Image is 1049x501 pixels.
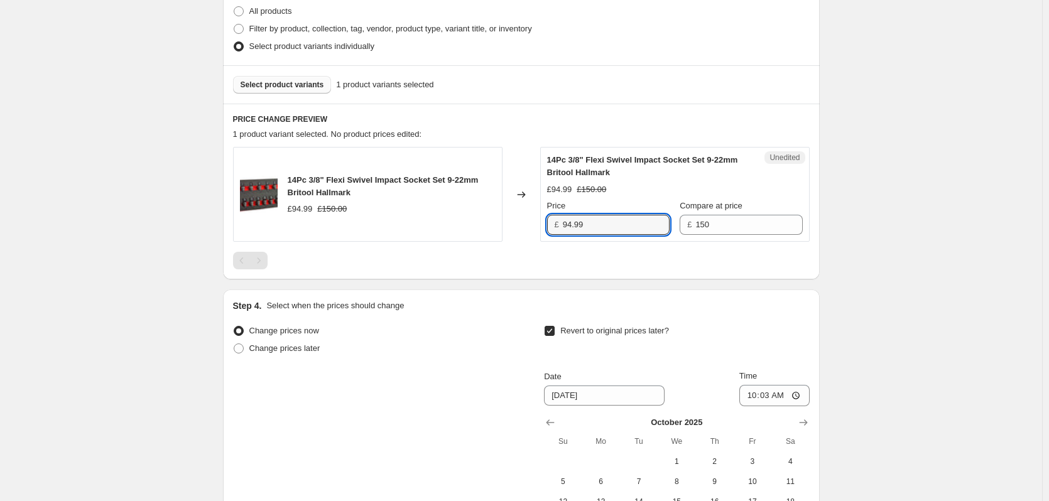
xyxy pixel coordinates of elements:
span: 4 [776,456,804,466]
span: Date [544,372,561,381]
span: 1 product variants selected [336,78,433,91]
img: MFHMPSET142SMALLJPG_80x.jpg [240,176,278,213]
span: 11 [776,477,804,487]
span: Change prices now [249,326,319,335]
span: 14Pc 3/8" Flexi Swivel Impact Socket Set 9-22mm Britool Hallmark [547,155,738,177]
span: 1 product variant selected. No product prices edited: [233,129,422,139]
span: Revert to original prices later? [560,326,669,335]
button: Thursday October 2 2025 [695,451,733,471]
div: £94.99 [288,203,313,215]
button: Sunday October 5 2025 [544,471,582,492]
span: Select product variants individually [249,41,374,51]
span: 10 [739,477,766,487]
th: Tuesday [620,431,658,451]
span: Tu [625,436,653,446]
span: 2 [700,456,728,466]
button: Show next month, November 2025 [795,414,812,431]
th: Wednesday [658,431,695,451]
span: Mo [587,436,615,446]
nav: Pagination [233,252,268,269]
span: Price [547,201,566,210]
span: Time [739,371,757,380]
span: Compare at price [680,201,742,210]
th: Sunday [544,431,582,451]
span: 6 [587,477,615,487]
button: Wednesday October 8 2025 [658,471,695,492]
button: Show previous month, September 2025 [541,414,559,431]
input: 9/2/2025 [544,385,665,406]
span: Filter by product, collection, tag, vendor, product type, variant title, or inventory [249,24,532,33]
span: Sa [776,436,804,446]
p: Select when the prices should change [266,299,404,312]
strike: £150.00 [317,203,347,215]
button: Monday October 6 2025 [582,471,620,492]
strike: £150.00 [577,183,606,196]
span: Su [549,436,577,446]
span: Unedited [769,153,800,163]
span: 1 [663,456,690,466]
span: 14Pc 3/8" Flexi Swivel Impact Socket Set 9-22mm Britool Hallmark [288,175,479,197]
span: All products [249,6,292,16]
button: Friday October 10 2025 [734,471,771,492]
th: Monday [582,431,620,451]
div: £94.99 [547,183,572,196]
span: 9 [700,477,728,487]
span: Th [700,436,728,446]
button: Tuesday October 7 2025 [620,471,658,492]
button: Saturday October 4 2025 [771,451,809,471]
button: Wednesday October 1 2025 [658,451,695,471]
span: We [663,436,690,446]
th: Thursday [695,431,733,451]
button: Friday October 3 2025 [734,451,771,471]
th: Friday [734,431,771,451]
span: 7 [625,477,653,487]
span: £ [687,220,692,229]
span: 3 [739,456,766,466]
h6: PRICE CHANGE PREVIEW [233,114,810,124]
th: Saturday [771,431,809,451]
button: Select product variants [233,76,332,94]
span: Change prices later [249,343,320,353]
input: 12:00 [739,385,810,406]
button: Saturday October 11 2025 [771,471,809,492]
span: 8 [663,477,690,487]
button: Thursday October 9 2025 [695,471,733,492]
span: Fr [739,436,766,446]
span: 5 [549,477,577,487]
h2: Step 4. [233,299,262,312]
span: Select product variants [241,80,324,90]
span: £ [555,220,559,229]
